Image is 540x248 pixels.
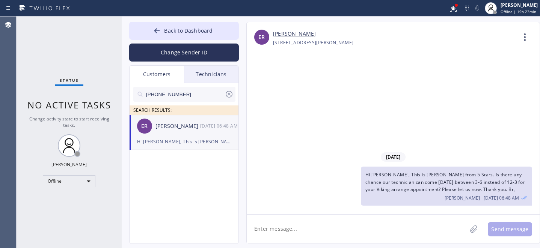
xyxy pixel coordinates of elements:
button: Send message [488,222,532,236]
div: Offline [43,175,95,187]
span: Change activity state to start receiving tasks. [29,116,109,128]
span: Status [60,78,79,83]
span: No active tasks [27,99,111,111]
span: [DATE] [381,152,406,162]
button: Mute [472,3,483,14]
div: [PERSON_NAME] [51,161,87,168]
span: [PERSON_NAME] [445,195,480,201]
span: ER [141,122,148,131]
div: 08/12/2025 9:48 AM [200,122,239,130]
span: Back to Dashboard [164,27,213,34]
button: Change Sender ID [129,44,239,62]
span: [DATE] 06:48 AM [484,195,519,201]
button: Back to Dashboard [129,22,239,40]
span: Offline | 19h 23min [501,9,536,14]
span: Hi [PERSON_NAME], This is [PERSON_NAME] from 5 Stars. Is there any chance our technician can come... [365,171,525,192]
div: [STREET_ADDRESS][PERSON_NAME] [273,38,354,47]
input: Search [145,87,225,102]
a: [PERSON_NAME] [273,30,316,38]
div: [PERSON_NAME] [155,122,200,131]
span: ER [258,33,265,42]
div: Technicians [184,66,238,83]
div: Customers [130,66,184,83]
div: 08/12/2025 9:48 AM [361,167,532,206]
div: Hi [PERSON_NAME], This is [PERSON_NAME] from 5 Stars. Is there any chance our technician can come... [137,137,231,146]
span: SEARCH RESULTS: [133,107,172,113]
div: [PERSON_NAME] [501,2,538,8]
